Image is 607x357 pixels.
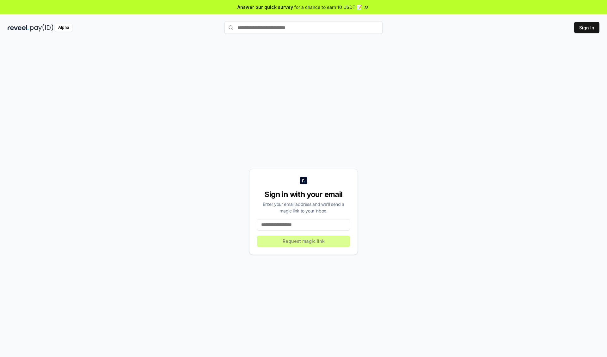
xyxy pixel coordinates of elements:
button: Sign In [574,22,599,33]
img: reveel_dark [8,24,29,32]
span: Answer our quick survey [237,4,293,10]
span: for a chance to earn 10 USDT 📝 [294,4,362,10]
img: pay_id [30,24,53,32]
div: Enter your email address and we’ll send a magic link to your inbox. [257,201,350,214]
img: logo_small [300,177,307,184]
div: Sign in with your email [257,189,350,200]
div: Alpha [55,24,72,32]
